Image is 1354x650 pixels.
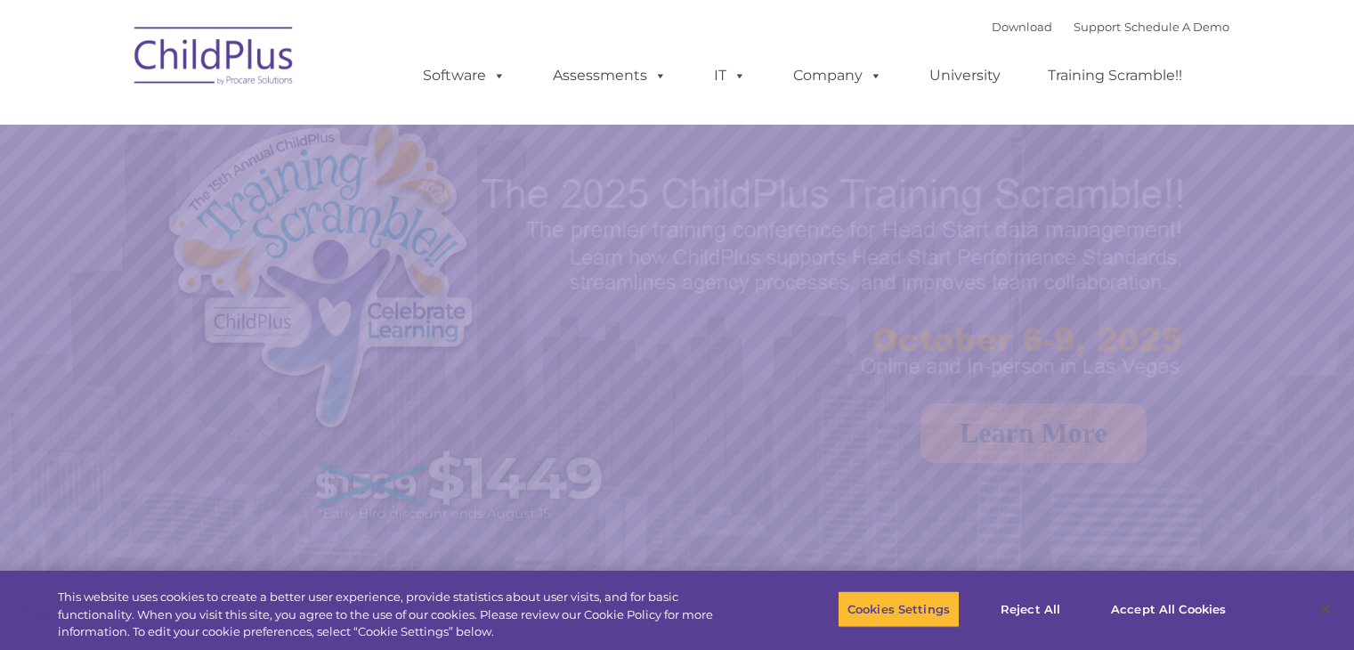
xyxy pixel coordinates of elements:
[1124,20,1229,34] a: Schedule A Demo
[992,20,1229,34] font: |
[912,58,1018,93] a: University
[1101,590,1236,628] button: Accept All Cookies
[920,403,1147,463] a: Learn More
[1306,589,1345,629] button: Close
[696,58,764,93] a: IT
[775,58,900,93] a: Company
[838,590,960,628] button: Cookies Settings
[126,14,304,103] img: ChildPlus by Procare Solutions
[405,58,523,93] a: Software
[1074,20,1121,34] a: Support
[58,589,745,641] div: This website uses cookies to create a better user experience, provide statistics about user visit...
[992,20,1052,34] a: Download
[1030,58,1200,93] a: Training Scramble!!
[975,590,1086,628] button: Reject All
[535,58,685,93] a: Assessments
